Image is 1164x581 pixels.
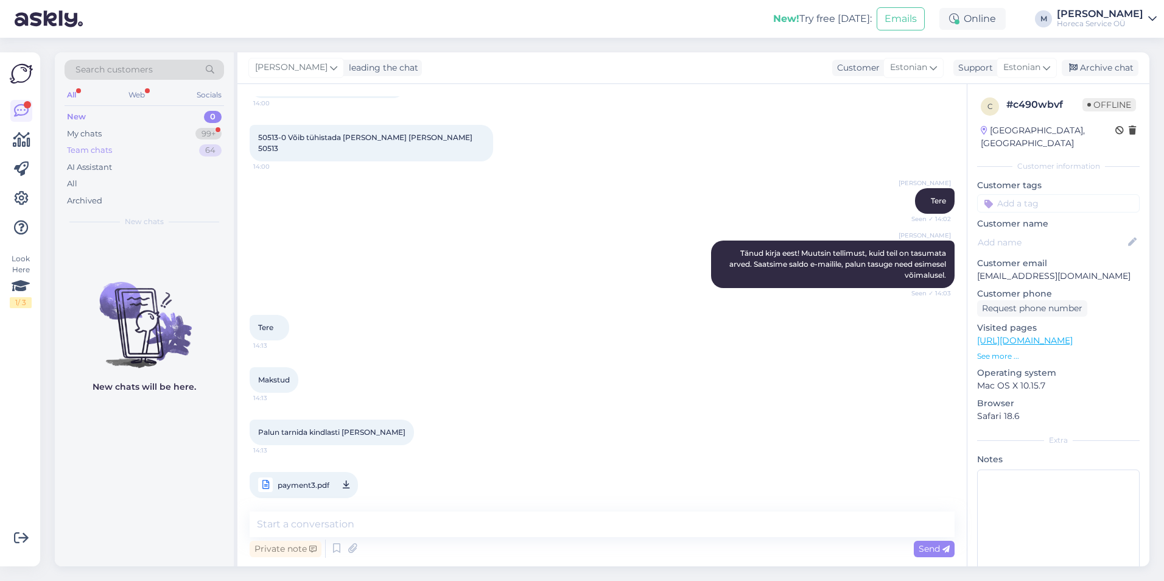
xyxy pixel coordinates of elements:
[981,124,1115,150] div: [GEOGRAPHIC_DATA], [GEOGRAPHIC_DATA]
[977,270,1140,283] p: [EMAIL_ADDRESS][DOMAIN_NAME]
[67,128,102,140] div: My chats
[55,260,234,370] img: No chats
[1057,19,1143,29] div: Horeca Service OÜ
[67,161,112,174] div: AI Assistant
[253,446,299,455] span: 14:13
[258,375,290,384] span: Makstud
[890,61,927,74] span: Estonian
[67,178,77,190] div: All
[194,87,224,103] div: Socials
[278,477,329,493] span: payment3.pdf
[978,236,1126,249] input: Add name
[1082,98,1136,111] span: Offline
[953,62,993,74] div: Support
[977,351,1140,362] p: See more ...
[10,62,33,85] img: Askly Logo
[126,87,147,103] div: Web
[899,231,951,240] span: [PERSON_NAME]
[344,62,418,74] div: leading the chat
[905,289,951,298] span: Seen ✓ 14:03
[977,379,1140,392] p: Mac OS X 10.15.7
[1003,61,1040,74] span: Estonian
[987,102,993,111] span: c
[255,61,328,74] span: [PERSON_NAME]
[977,179,1140,192] p: Customer tags
[977,453,1140,466] p: Notes
[1006,97,1082,112] div: # c490wbvf
[253,341,299,350] span: 14:13
[253,495,299,510] span: 14:13
[253,162,299,171] span: 14:00
[258,428,405,437] span: Palun tarnida kindlasti [PERSON_NAME]
[195,128,222,140] div: 99+
[977,322,1140,334] p: Visited pages
[729,248,948,280] span: Tänud kirja eest! Muutsin tellimust, kuid teil on tasumata arved. Saatsime saldo e-mailile, palun...
[977,335,1073,346] a: [URL][DOMAIN_NAME]
[65,87,79,103] div: All
[199,144,222,157] div: 64
[977,410,1140,423] p: Safari 18.6
[977,194,1140,213] input: Add a tag
[204,111,222,123] div: 0
[125,216,164,227] span: New chats
[1057,9,1157,29] a: [PERSON_NAME]Horeca Service OÜ
[67,111,86,123] div: New
[773,13,799,24] b: New!
[977,435,1140,446] div: Extra
[977,257,1140,270] p: Customer email
[67,144,112,157] div: Team chats
[899,178,951,188] span: [PERSON_NAME]
[253,99,299,108] span: 14:00
[67,195,102,207] div: Archived
[93,381,196,393] p: New chats will be here.
[832,62,880,74] div: Customer
[75,63,153,76] span: Search customers
[10,253,32,308] div: Look Here
[877,7,925,30] button: Emails
[1035,10,1052,27] div: M
[939,8,1006,30] div: Online
[919,543,950,554] span: Send
[905,214,951,224] span: Seen ✓ 14:02
[253,393,299,403] span: 14:13
[977,161,1140,172] div: Customer information
[258,133,474,153] span: 50513-0 Võib tühistada [PERSON_NAME] [PERSON_NAME] 50513
[10,297,32,308] div: 1 / 3
[977,300,1087,317] div: Request phone number
[773,12,872,26] div: Try free [DATE]:
[1057,9,1143,19] div: [PERSON_NAME]
[931,196,946,205] span: Tere
[977,287,1140,300] p: Customer phone
[250,472,358,498] a: payment3.pdf14:13
[1062,60,1138,76] div: Archive chat
[977,217,1140,230] p: Customer name
[250,541,321,557] div: Private note
[977,367,1140,379] p: Operating system
[977,397,1140,410] p: Browser
[258,323,273,332] span: Tere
